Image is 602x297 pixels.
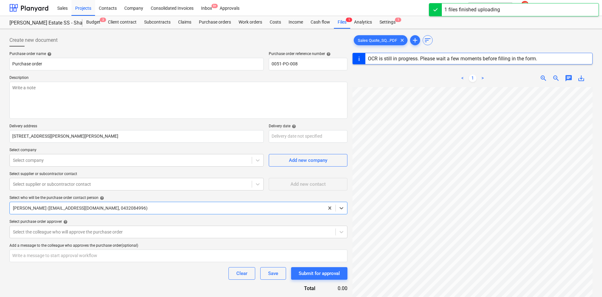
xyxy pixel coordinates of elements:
[354,38,401,43] span: Sales Quote_SQ...PDF
[62,220,68,224] span: help
[411,36,419,44] span: add
[444,6,500,14] div: 1 files finished uploading
[398,36,406,44] span: clear
[307,16,334,29] a: Cash flow
[269,130,347,143] input: Delivery date not specified
[9,52,264,57] div: Purchase order name
[565,74,572,82] span: chat
[395,18,401,22] span: 1
[376,16,399,29] a: Settings1
[174,16,195,29] a: Claims
[9,58,264,70] input: Document name
[299,269,340,278] div: Submit for approval
[571,267,602,297] iframe: Chat Widget
[354,35,408,45] div: Sales Quote_SQ...PDF
[424,36,431,44] span: sort
[211,4,218,8] span: 9+
[269,52,347,57] div: Purchase order reference number
[46,52,52,56] span: help
[195,16,235,29] a: Purchase orders
[469,74,476,82] a: Page 1 is your current page
[540,74,547,82] span: zoom_in
[376,16,399,29] div: Settings
[268,269,278,278] div: Save
[269,154,347,167] button: Add new company
[9,75,347,82] p: Description
[269,124,347,129] div: Delivery date
[236,269,247,278] div: Clear
[291,267,347,280] button: Submit for approval
[140,16,174,29] a: Subcontracts
[9,124,264,130] p: Delivery address
[9,243,347,248] div: Add a message to the colleague who approves the purchase order (optional)
[350,16,376,29] a: Analytics
[552,74,560,82] span: zoom_out
[235,16,266,29] a: Work orders
[325,52,331,56] span: help
[334,16,350,29] div: Files
[9,36,58,44] span: Create new document
[9,20,75,26] div: [PERSON_NAME] Estate SS - Shade Structure
[285,16,307,29] a: Income
[9,172,264,178] p: Select supplier or subcontractor contact
[9,148,264,154] p: Select company
[98,196,104,200] span: help
[228,267,255,280] button: Clear
[100,18,106,22] span: 3
[266,16,285,29] a: Costs
[577,74,585,82] span: save_alt
[260,267,286,280] button: Save
[346,18,352,22] span: 1
[9,195,347,201] div: Select who will be the purchase order contact person
[290,124,296,129] span: help
[368,56,537,62] div: OCR is still in progress. Please wait a few moments before filling in the form.
[82,16,104,29] a: Budget3
[325,285,347,292] div: 0.00
[334,16,350,29] a: Files1
[266,285,325,292] div: Total
[9,219,347,224] div: Select purchase order approver
[82,16,104,29] div: Budget
[479,74,487,82] a: Next page
[459,74,466,82] a: Previous page
[269,58,347,70] input: Order number
[289,156,327,164] div: Add new company
[9,250,347,262] input: Write a message to start approval workflow
[9,130,264,143] input: Delivery address
[104,16,140,29] a: Client contract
